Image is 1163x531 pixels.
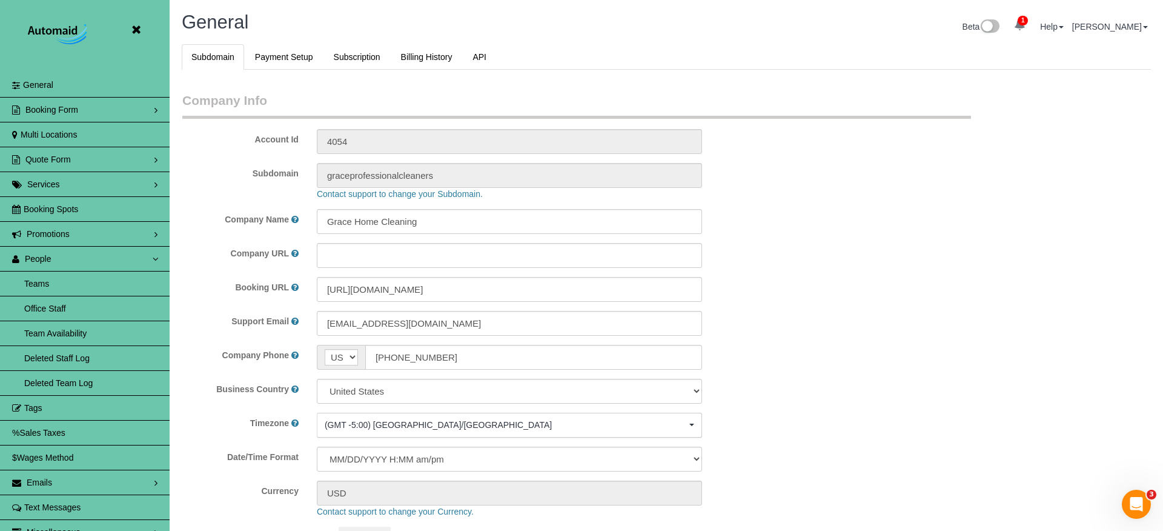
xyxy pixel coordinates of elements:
[27,478,52,487] span: Emails
[173,129,308,145] label: Account Id
[182,12,248,33] span: General
[365,345,702,370] input: Phone
[182,44,244,70] a: Subdomain
[391,44,462,70] a: Billing History
[1147,490,1156,499] span: 3
[27,179,60,189] span: Services
[1072,22,1148,32] a: [PERSON_NAME]
[27,229,70,239] span: Promotions
[25,254,51,264] span: People
[182,92,971,119] legend: Company Info
[25,155,71,164] span: Quote Form
[23,80,53,90] span: General
[963,22,1000,32] a: Beta
[24,503,81,512] span: Text Messages
[1008,12,1032,39] a: 1
[250,417,289,429] label: Timezone
[1018,16,1028,25] span: 1
[21,130,77,139] span: Multi Locations
[231,247,289,259] label: Company URL
[17,453,74,463] span: Wages Method
[317,413,702,438] ol: Choose Timezone
[24,204,78,214] span: Booking Spots
[21,21,97,48] img: Automaid Logo
[308,506,1115,518] div: Contact support to change your Currency.
[325,419,686,431] span: (GMT -5:00) [GEOGRAPHIC_DATA]/[GEOGRAPHIC_DATA]
[19,428,65,438] span: Sales Taxes
[173,163,308,179] label: Subdomain
[308,188,1115,200] div: Contact support to change your Subdomain.
[222,349,289,361] label: Company Phone
[235,281,289,293] label: Booking URL
[1122,490,1151,519] iframe: Intercom live chat
[231,315,289,327] label: Support Email
[317,413,702,438] button: (GMT -5:00) [GEOGRAPHIC_DATA]/[GEOGRAPHIC_DATA]
[173,481,308,497] label: Currency
[225,213,289,225] label: Company Name
[324,44,390,70] a: Subscription
[216,383,289,395] label: Business Country
[245,44,323,70] a: Payment Setup
[24,403,42,413] span: Tags
[25,105,78,115] span: Booking Form
[979,19,999,35] img: New interface
[463,44,496,70] a: API
[173,447,308,463] label: Date/Time Format
[1040,22,1064,32] a: Help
